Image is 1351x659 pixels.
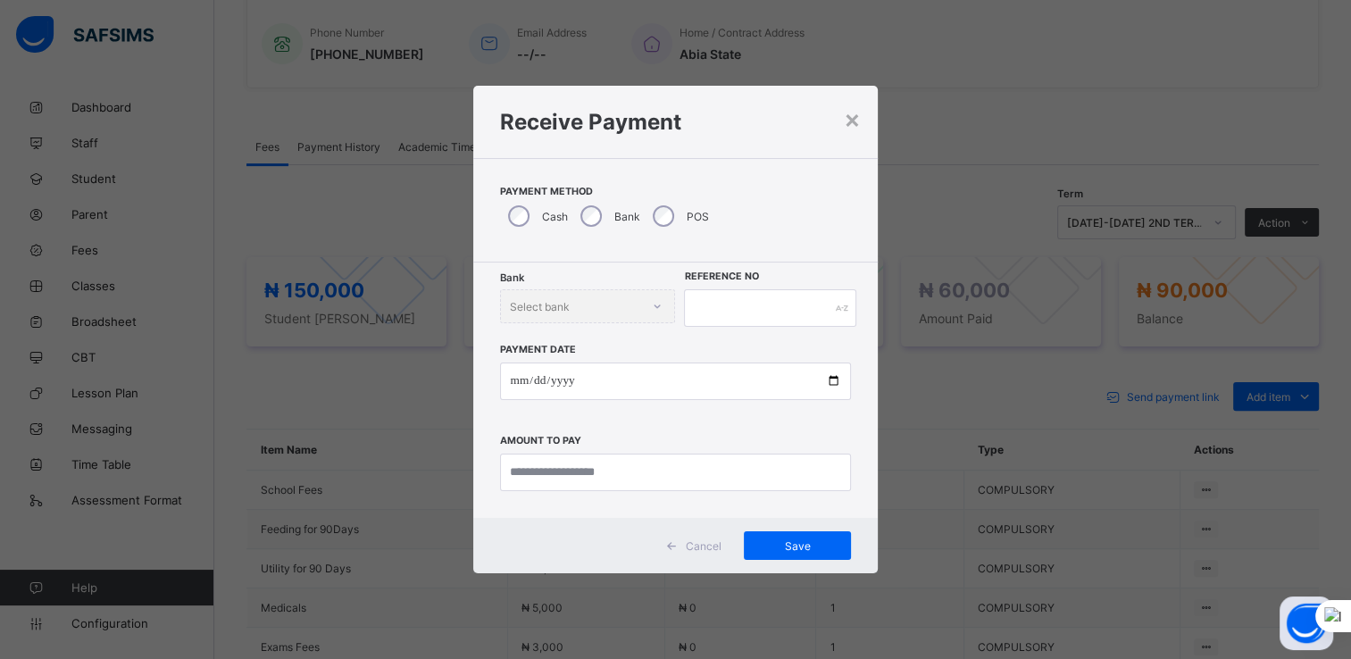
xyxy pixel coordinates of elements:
label: Payment Date [500,344,576,355]
label: Reference No [684,271,758,282]
label: Cash [542,210,568,223]
span: Bank [500,271,524,284]
span: Payment Method [500,186,852,197]
span: Cancel [685,539,721,553]
label: Bank [614,210,640,223]
label: Amount to pay [500,435,581,446]
span: Save [757,539,838,553]
div: × [843,104,860,134]
h1: Receive Payment [500,109,852,135]
button: Open asap [1280,596,1333,650]
label: POS [687,210,709,223]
